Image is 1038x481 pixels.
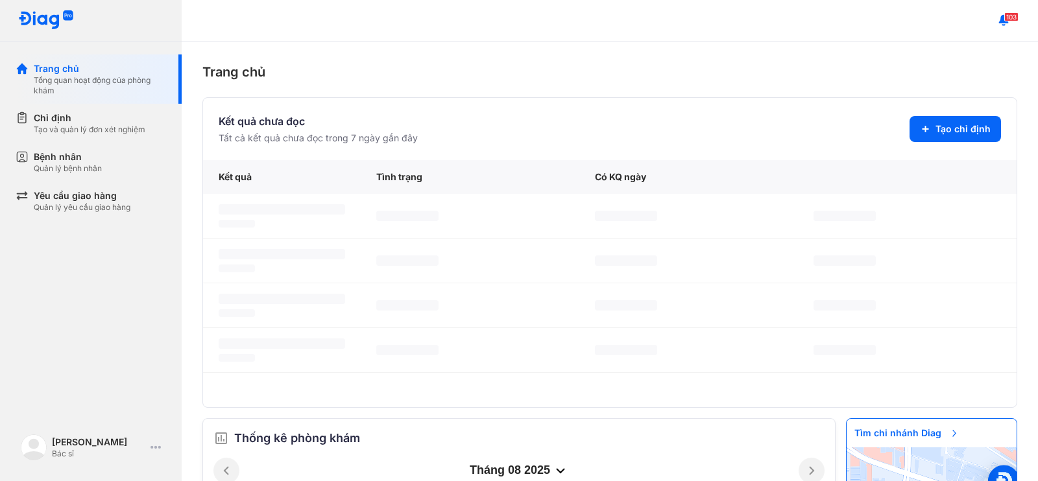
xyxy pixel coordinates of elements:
span: ‌ [219,249,345,259]
span: 103 [1004,12,1019,21]
span: ‌ [595,300,657,311]
span: ‌ [219,338,345,349]
div: Tạo và quản lý đơn xét nghiệm [34,124,145,135]
span: ‌ [219,264,255,272]
div: Kết quả [203,160,361,194]
span: Tạo chỉ định [935,123,991,135]
div: Chỉ định [34,111,145,124]
div: Bác sĩ [52,449,145,459]
span: ‌ [219,204,345,215]
div: Bệnh nhân [34,150,102,163]
span: ‌ [376,300,439,311]
div: Trang chủ [202,62,1017,82]
img: logo [21,434,47,460]
div: Trang chủ [34,62,166,75]
span: ‌ [814,211,876,221]
span: ‌ [595,211,657,221]
span: ‌ [219,220,255,228]
span: ‌ [595,255,657,266]
span: ‌ [814,255,876,266]
img: logo [18,10,74,30]
span: ‌ [219,354,255,362]
div: Yêu cầu giao hàng [34,189,130,202]
span: ‌ [376,345,439,355]
span: ‌ [376,255,439,266]
span: ‌ [814,300,876,311]
div: Quản lý bệnh nhân [34,163,102,174]
span: ‌ [376,211,439,221]
span: Thống kê phòng khám [234,429,360,447]
span: Tìm chi nhánh Diag [847,419,967,447]
span: ‌ [219,309,255,317]
div: tháng 08 2025 [239,463,799,478]
span: ‌ [219,294,345,304]
div: Tất cả kết quả chưa đọc trong 7 ngày gần đây [219,132,418,145]
div: [PERSON_NAME] [52,436,145,449]
span: ‌ [814,345,876,355]
span: ‌ [595,345,657,355]
div: Tình trạng [361,160,579,194]
button: Tạo chỉ định [910,116,1001,142]
img: order.5a6da16c.svg [213,430,229,446]
div: Quản lý yêu cầu giao hàng [34,202,130,213]
div: Kết quả chưa đọc [219,113,418,129]
div: Có KQ ngày [579,160,798,194]
div: Tổng quan hoạt động của phòng khám [34,75,166,96]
